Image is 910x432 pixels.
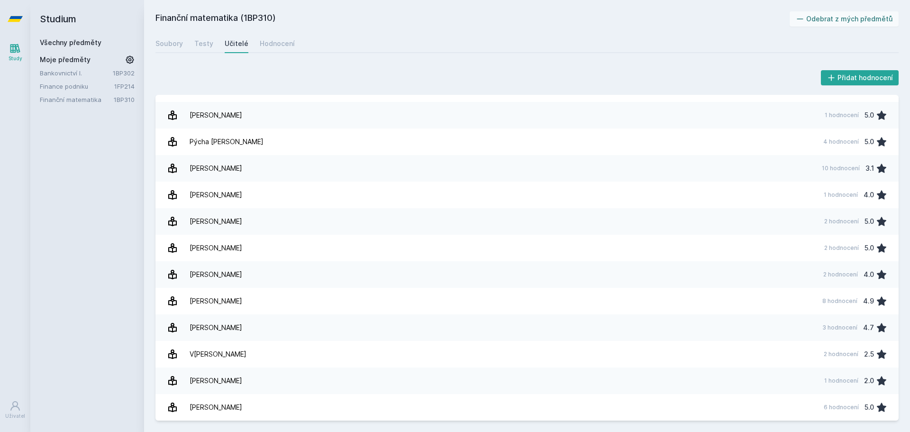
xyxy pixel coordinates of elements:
[5,413,25,420] div: Uživatel
[155,261,899,288] a: [PERSON_NAME] 2 hodnocení 4.0
[863,292,874,311] div: 4.9
[824,218,859,225] div: 2 hodnocení
[822,165,860,172] div: 10 hodnocení
[155,341,899,368] a: V[PERSON_NAME] 2 hodnocení 2.5
[190,398,242,417] div: [PERSON_NAME]
[155,182,899,208] a: [PERSON_NAME] 1 hodnocení 4.0
[864,106,874,125] div: 5.0
[190,106,242,125] div: [PERSON_NAME]
[863,318,874,337] div: 4.7
[155,314,899,341] a: [PERSON_NAME] 3 hodnocení 4.7
[190,159,242,178] div: [PERSON_NAME]
[114,83,135,90] a: 1FP214
[824,191,858,199] div: 1 hodnocení
[864,371,874,390] div: 2.0
[864,132,874,151] div: 5.0
[190,239,242,257] div: [PERSON_NAME]
[865,159,874,178] div: 3.1
[864,398,874,417] div: 5.0
[155,155,899,182] a: [PERSON_NAME] 10 hodnocení 3.1
[155,208,899,235] a: [PERSON_NAME] 2 hodnocení 5.0
[864,212,874,231] div: 5.0
[190,345,246,364] div: V[PERSON_NAME]
[225,34,248,53] a: Učitelé
[825,111,859,119] div: 1 hodnocení
[155,235,899,261] a: [PERSON_NAME] 2 hodnocení 5.0
[190,318,242,337] div: [PERSON_NAME]
[790,11,899,27] button: Odebrat z mých předmětů
[190,212,242,231] div: [PERSON_NAME]
[864,239,874,257] div: 5.0
[155,102,899,129] a: [PERSON_NAME] 1 hodnocení 5.0
[155,129,899,155] a: Pýcha [PERSON_NAME] 4 hodnocení 5.0
[190,185,242,204] div: [PERSON_NAME]
[822,324,857,331] div: 3 hodnocení
[155,39,183,48] div: Soubory
[824,377,858,385] div: 1 hodnocení
[155,394,899,421] a: [PERSON_NAME] 6 hodnocení 5.0
[821,70,899,85] button: Přidat hodnocení
[40,82,114,91] a: Finance podniku
[260,34,295,53] a: Hodnocení
[155,288,899,314] a: [PERSON_NAME] 8 hodnocení 4.9
[155,34,183,53] a: Soubory
[260,39,295,48] div: Hodnocení
[113,69,135,77] a: 1BP302
[822,297,857,305] div: 8 hodnocení
[864,185,874,204] div: 4.0
[190,265,242,284] div: [PERSON_NAME]
[40,38,101,46] a: Všechny předměty
[190,371,242,390] div: [PERSON_NAME]
[823,138,859,146] div: 4 hodnocení
[2,38,28,67] a: Study
[823,271,858,278] div: 2 hodnocení
[40,55,91,64] span: Moje předměty
[194,34,213,53] a: Testy
[190,132,264,151] div: Pýcha [PERSON_NAME]
[864,265,874,284] div: 4.0
[155,11,790,27] h2: Finanční matematika (1BP310)
[40,68,113,78] a: Bankovnictví I.
[864,345,874,364] div: 2.5
[2,395,28,424] a: Uživatel
[824,244,859,252] div: 2 hodnocení
[824,350,858,358] div: 2 hodnocení
[40,95,114,104] a: Finanční matematika
[190,292,242,311] div: [PERSON_NAME]
[155,368,899,394] a: [PERSON_NAME] 1 hodnocení 2.0
[225,39,248,48] div: Učitelé
[114,96,135,103] a: 1BP310
[9,55,22,62] div: Study
[824,404,859,411] div: 6 hodnocení
[194,39,213,48] div: Testy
